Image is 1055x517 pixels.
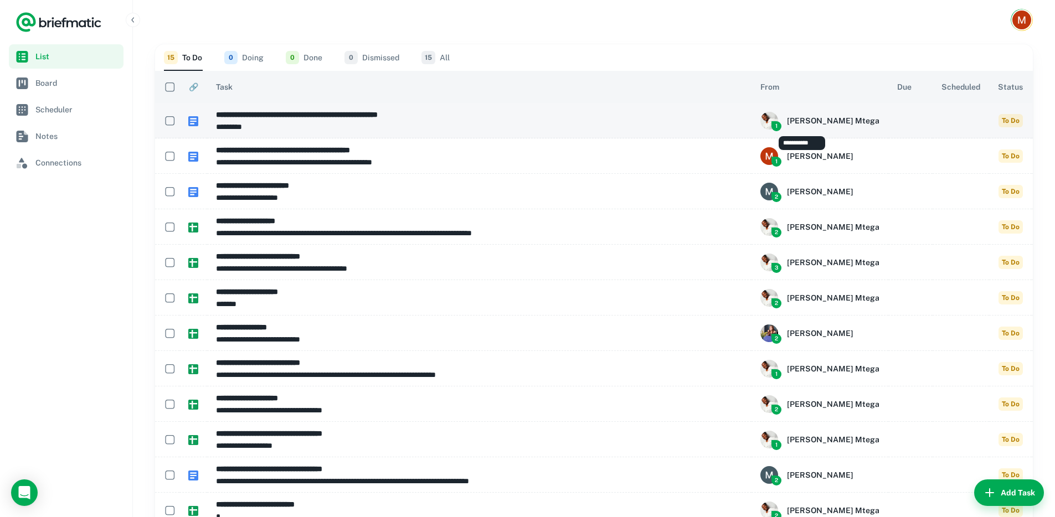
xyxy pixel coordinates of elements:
span: 3 [771,263,781,273]
button: Account button [1011,9,1033,31]
img: https://app.briefmatic.com/assets/tasktypes/vnd.google-apps.spreadsheet.png [188,329,198,339]
img: ACg8ocKjFjBNgLFXgJ_beqaj-uh60xT8xIeDJ-zGaZTOjSZ_ctyHPw=s50-c-k-no [760,183,778,200]
span: 🔗 [189,80,198,94]
a: List [9,44,123,69]
span: Status [998,80,1023,94]
span: 0 [224,51,238,64]
div: Rhona Mtega [760,360,879,378]
img: https://app.briefmatic.com/assets/tasktypes/vnd.google-apps.spreadsheet.png [188,400,198,410]
span: 1 [771,369,781,379]
h6: [PERSON_NAME] Mtega [787,433,879,446]
img: https://app.briefmatic.com/assets/tasktypes/vnd.google-apps.spreadsheet.png [188,293,198,303]
span: 1 [771,121,781,131]
h6: [PERSON_NAME] Mtega [787,115,879,127]
span: To Do [999,397,1023,411]
a: Logo [16,11,102,33]
h6: [PERSON_NAME] [787,327,853,339]
a: Board [9,71,123,95]
span: To Do [999,256,1023,269]
a: Scheduler [9,97,123,122]
img: https://app.briefmatic.com/assets/tasktypes/vnd.google-apps.spreadsheet.png [188,435,198,445]
a: Notes [9,124,123,148]
span: To Do [999,362,1023,375]
span: 2 [771,192,781,202]
div: Myranda James [760,147,879,165]
img: https://app.briefmatic.com/assets/tasktypes/vnd.google-apps.document.png [188,116,198,126]
div: Rhona Mtega [760,254,879,271]
h6: [PERSON_NAME] [787,185,853,198]
span: To Do [999,433,1023,446]
div: Rhona Mtega [760,112,879,130]
span: Connections [35,157,119,169]
button: Doing [224,44,264,71]
span: 15 [164,51,178,64]
span: 2 [771,228,781,237]
span: Notes [35,130,119,142]
img: https://app.briefmatic.com/assets/tasktypes/vnd.google-apps.spreadsheet.png [188,506,198,516]
span: Scheduler [35,104,119,116]
img: Myranda James [1012,11,1031,29]
span: To Do [999,468,1023,482]
h6: [PERSON_NAME] Mtega [787,256,879,268]
h6: [PERSON_NAME] Mtega [787,221,879,233]
img: https://app.briefmatic.com/assets/tasktypes/vnd.google-apps.document.png [188,187,198,197]
img: ALV-UjUSGDZ9smX63soOWb3FtVgM39nwYqnRBfA6DFHFRE3DGHqYCMDYwQ=s50-c-k-no [760,112,778,130]
span: To Do [999,504,1023,517]
button: To Do [164,44,202,71]
h6: [PERSON_NAME] Mtega [787,504,879,516]
img: https://app.briefmatic.com/assets/tasktypes/vnd.google-apps.spreadsheet.png [188,223,198,232]
span: 2 [771,298,781,308]
div: Rhona Mtega [760,395,879,413]
span: To Do [999,114,1023,127]
span: Board [35,77,119,89]
h6: [PERSON_NAME] [787,150,853,162]
img: https://app.briefmatic.com/assets/tasktypes/vnd.google-apps.spreadsheet.png [188,364,198,374]
span: 0 [344,51,358,64]
div: Open Intercom Messenger [11,479,38,506]
img: https://app.briefmatic.com/assets/tasktypes/vnd.google-apps.spreadsheet.png [188,258,198,268]
img: ALV-UjUSGDZ9smX63soOWb3FtVgM39nwYqnRBfA6DFHFRE3DGHqYCMDYwQ=s50-c-k-no [760,218,778,236]
h6: [PERSON_NAME] Mtega [787,292,879,304]
h6: [PERSON_NAME] [787,469,853,481]
span: 1 [771,157,781,167]
span: To Do [999,327,1023,340]
div: Mariame Sano [760,183,879,200]
span: List [35,50,119,63]
img: ACg8ocKjFjBNgLFXgJ_beqaj-uh60xT8xIeDJ-zGaZTOjSZ_ctyHPw=s50-c-k-no [760,466,778,484]
span: Task [216,80,233,94]
span: 2 [771,475,781,485]
span: To Do [999,149,1023,163]
img: ALV-UjUSGDZ9smX63soOWb3FtVgM39nwYqnRBfA6DFHFRE3DGHqYCMDYwQ=s50-c-k-no [760,254,778,271]
img: ALV-UjUSGDZ9smX63soOWb3FtVgM39nwYqnRBfA6DFHFRE3DGHqYCMDYwQ=s50-c-k-no [760,289,778,307]
span: From [760,80,779,94]
img: ALV-UjVGgDhQOB_advfPnQkRpuRP7YHAY6SmwBchWtVvwW50wGNMVh__=s50-c-k-no [760,324,778,342]
img: ALV-UjUSGDZ9smX63soOWb3FtVgM39nwYqnRBfA6DFHFRE3DGHqYCMDYwQ=s50-c-k-no [760,360,778,378]
span: To Do [999,291,1023,304]
h6: [PERSON_NAME] Mtega [787,363,879,375]
button: Dismissed [344,44,399,71]
span: 15 [421,51,435,64]
a: Connections [9,151,123,175]
span: 2 [771,334,781,344]
span: To Do [999,220,1023,234]
button: Add Task [974,479,1044,506]
img: ACg8ocILmfo0fIfBuLVkG56-V571e81B8VDS9zX0rh66Zmz4lzbOEg=s50-c-k-no [760,147,778,165]
div: Beatriz Pleités [760,324,879,342]
span: Due [897,80,912,94]
span: 2 [771,405,781,415]
div: Rhona Mtega [760,289,879,307]
span: Scheduled [941,80,980,94]
button: Done [286,44,322,71]
img: ALV-UjUSGDZ9smX63soOWb3FtVgM39nwYqnRBfA6DFHFRE3DGHqYCMDYwQ=s50-c-k-no [760,431,778,448]
span: To Do [999,185,1023,198]
span: 0 [286,51,299,64]
span: 1 [771,440,781,450]
button: All [421,44,450,71]
div: Mariame Sano [760,466,879,484]
img: https://app.briefmatic.com/assets/tasktypes/vnd.google-apps.document.png [188,152,198,162]
img: ALV-UjUSGDZ9smX63soOWb3FtVgM39nwYqnRBfA6DFHFRE3DGHqYCMDYwQ=s50-c-k-no [760,395,778,413]
h6: [PERSON_NAME] Mtega [787,398,879,410]
div: Rhona Mtega [760,218,879,236]
div: Rhona Mtega [760,431,879,448]
img: https://app.briefmatic.com/assets/tasktypes/vnd.google-apps.document.png [188,471,198,480]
